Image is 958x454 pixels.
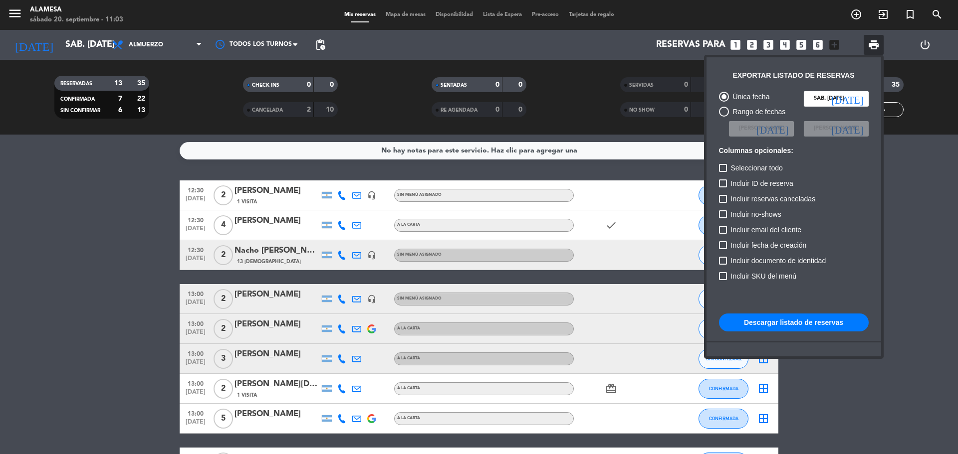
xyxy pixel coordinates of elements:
[831,124,863,134] i: [DATE]
[729,91,770,103] div: Única fecha
[733,70,855,81] div: Exportar listado de reservas
[731,224,802,236] span: Incluir email del cliente
[739,124,784,133] span: [PERSON_NAME]
[731,239,807,251] span: Incluir fecha de creación
[719,147,869,155] h6: Columnas opcionales:
[731,208,781,220] span: Incluir no-shows
[719,313,869,331] button: Descargar listado de reservas
[731,255,826,267] span: Incluir documento de identidad
[868,39,880,51] span: print
[731,162,783,174] span: Seleccionar todo
[729,106,786,118] div: Rango de fechas
[756,124,788,134] i: [DATE]
[731,177,793,189] span: Incluir ID de reserva
[814,124,859,133] span: [PERSON_NAME]
[831,94,863,104] i: [DATE]
[731,270,797,282] span: Incluir SKU del menú
[731,193,816,205] span: Incluir reservas canceladas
